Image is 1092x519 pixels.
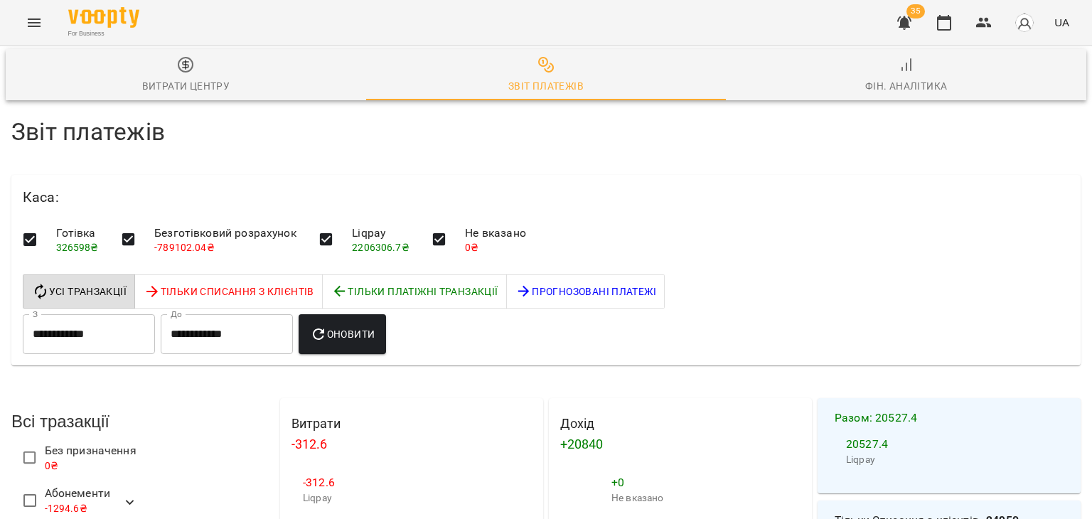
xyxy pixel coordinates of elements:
[56,242,99,253] span: 326598 ₴
[299,314,386,354] button: Оновити
[291,417,532,431] h4: Витрати
[1049,9,1075,36] button: UA
[144,283,314,300] span: Тільки Списання з клієнтів
[465,242,478,253] span: 0 ₴
[506,274,665,309] button: Прогнозовані платежі
[303,491,520,505] p: Liqpay
[611,476,624,489] span: + 0
[611,491,789,505] p: Не вказано
[835,410,1064,427] h4: Разом : 20527.4
[154,242,215,253] span: -789102.04 ₴
[865,77,948,95] div: Фін. Аналітика
[45,460,58,471] span: 0 ₴
[310,326,375,343] span: Оновити
[291,437,532,451] h4: -312.6
[906,4,925,18] span: 35
[560,437,801,451] h4: + 20840
[846,453,1052,467] p: Liqpay
[846,437,888,451] span: 20527.4
[154,225,296,242] span: Безготівковий розрахунок
[11,117,1081,146] h4: Звіт платежів
[331,283,498,300] span: Тільки платіжні Транзакції
[45,503,87,514] span: -1294.6 ₴
[1054,15,1069,30] span: UA
[23,274,135,309] button: Усі Транзакції
[515,283,656,300] span: Прогнозовані платежі
[560,417,801,431] h4: Дохід
[45,485,110,502] span: Абонементи
[303,476,335,489] span: -312.6
[1015,13,1034,33] img: avatar_s.png
[32,283,127,300] span: Усі Транзакції
[11,412,274,431] h3: Всі тразакції
[142,77,230,95] div: Витрати центру
[68,29,139,38] span: For Business
[17,6,51,40] button: Menu
[322,274,507,309] button: Тільки платіжні Транзакції
[134,274,323,309] button: Тільки Списання з клієнтів
[465,225,525,242] span: Не вказано
[508,77,584,95] div: Звіт платежів
[56,225,99,242] span: Готівка
[352,225,409,242] span: Liqpay
[68,7,139,28] img: Voopty Logo
[23,186,1069,208] h6: Каса :
[45,442,136,459] span: Без призначення
[352,242,409,253] span: 2206306.7 ₴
